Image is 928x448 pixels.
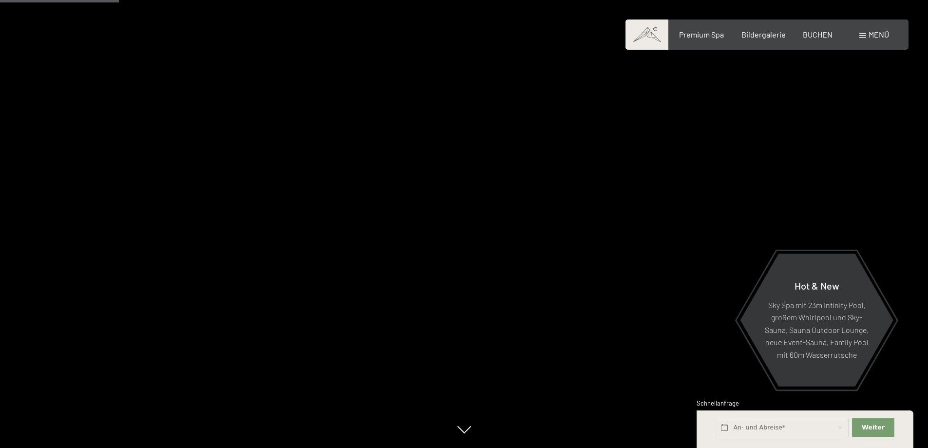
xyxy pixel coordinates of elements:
[862,423,885,432] span: Weiter
[795,279,839,291] span: Hot & New
[764,298,870,361] p: Sky Spa mit 23m Infinity Pool, großem Whirlpool und Sky-Sauna, Sauna Outdoor Lounge, neue Event-S...
[803,30,833,39] a: BUCHEN
[739,253,894,387] a: Hot & New Sky Spa mit 23m Infinity Pool, großem Whirlpool und Sky-Sauna, Sauna Outdoor Lounge, ne...
[679,30,724,39] a: Premium Spa
[852,418,894,438] button: Weiter
[697,399,739,407] span: Schnellanfrage
[741,30,786,39] a: Bildergalerie
[869,30,889,39] span: Menü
